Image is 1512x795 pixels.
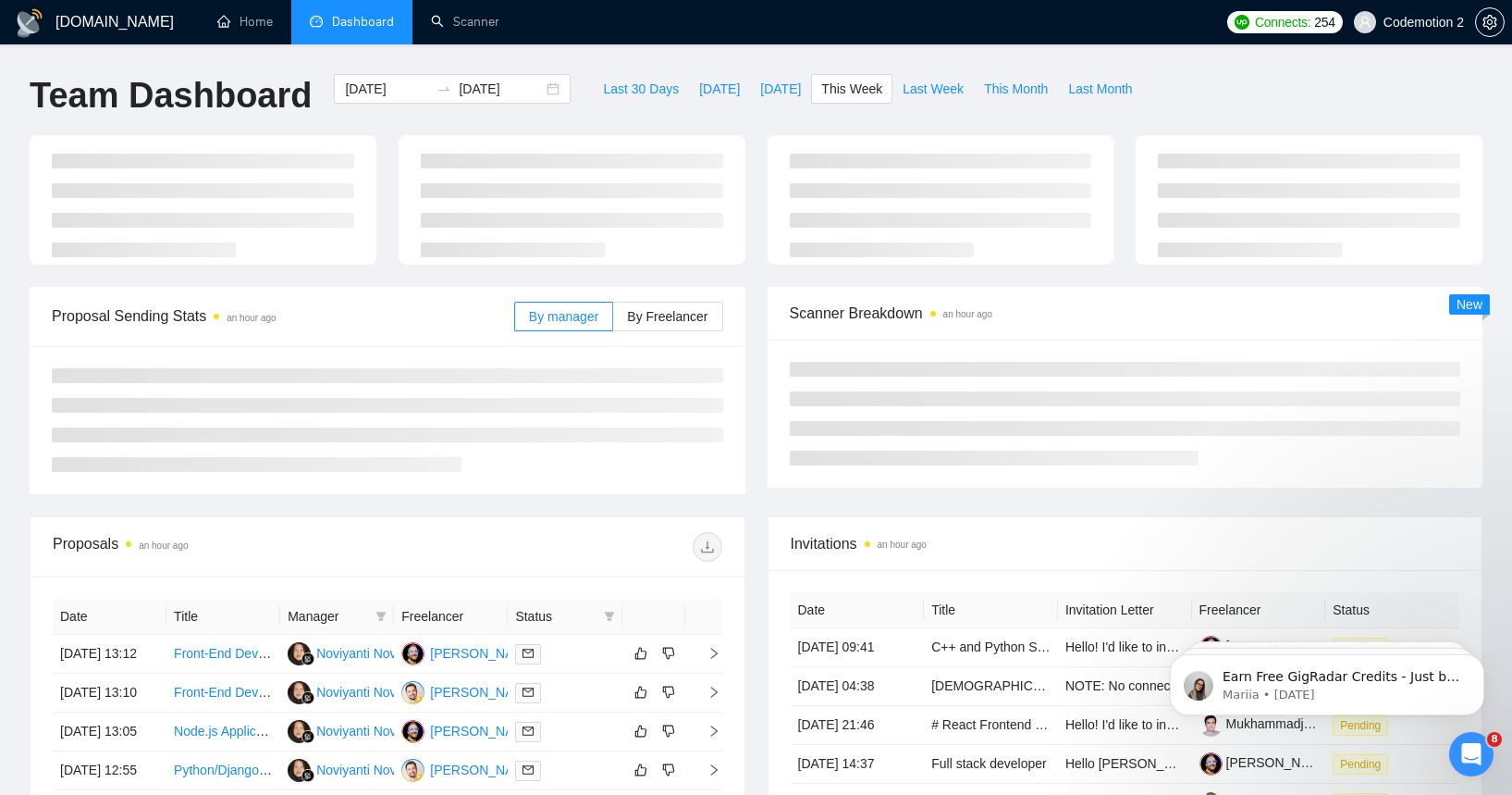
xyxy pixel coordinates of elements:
td: [DATE] 13:10 [53,674,166,713]
img: gigradar-bm.png [301,730,314,743]
span: right [693,647,720,660]
a: C++ and Python Software Engineer Needed for Project [931,640,1247,654]
a: Pending [1333,756,1395,771]
span: mail [522,648,534,659]
span: dislike [662,724,675,739]
span: New [1457,297,1482,312]
img: gigradar-bm.png [301,652,314,665]
div: Noviyanti Noviyanti [316,760,426,780]
input: End date [459,79,543,99]
span: Dashboard [332,14,394,30]
time: an hour ago [943,309,992,319]
th: Manager [280,599,394,635]
button: This Week [811,74,892,104]
time: an hour ago [878,540,927,550]
span: Pending [1333,754,1388,775]
div: [PERSON_NAME] [430,643,536,664]
div: [PERSON_NAME] [430,682,536,702]
span: dislike [662,646,675,661]
span: Status [515,606,596,627]
a: Front-End Developer Needed - Next.js & TypeScript [174,646,471,661]
th: Date [791,592,925,628]
img: NN [288,642,311,665]
span: Last 30 Days [603,79,679,99]
a: searchScanner [431,14,499,30]
td: C++ and Python Software Engineer Needed for Project [924,628,1058,667]
time: an hour ago [227,313,276,323]
td: # React Frontend Developer - Build Beautiful UI Components for AI-Powered Platform [924,706,1058,745]
iframe: Intercom notifications message [1142,615,1512,745]
td: Native Speakers of Tamil – Talent Bench for Future Managed Services Recording Projects [924,667,1058,706]
td: [DATE] 21:46 [791,706,925,745]
button: dislike [658,759,680,781]
td: [DATE] 13:05 [53,713,166,752]
span: By Freelancer [627,309,707,324]
span: swap-right [436,81,451,96]
button: dislike [658,720,680,742]
time: an hour ago [139,540,188,551]
a: NNNoviyanti Noviyanti [288,723,426,738]
span: 8 [1487,732,1502,747]
img: gigradar-bm.png [301,769,314,782]
img: YG [401,720,424,743]
button: This Month [974,74,1058,104]
a: NNNoviyanti Noviyanti [288,645,426,660]
button: Last Month [1058,74,1142,104]
img: NN [288,759,311,782]
span: Last Month [1068,79,1132,99]
th: Freelancer [1192,592,1326,628]
a: Python/Django Developer Needed for Healthcare SaaS Finalization [174,763,559,777]
span: like [634,646,647,661]
span: [DATE] [760,79,801,99]
a: [PERSON_NAME] [1199,755,1333,770]
span: This Month [984,79,1048,99]
img: c1JHdaSHkt7dcrcq9EHYceG5-wnZmozaSCRwPR4S2LomExydTc-TLZg6qEo8We9I8Q [1199,752,1223,776]
button: Last 30 Days [593,74,689,104]
span: Scanner Breakdown [790,302,1461,325]
input: Start date [345,79,429,99]
button: setting [1475,7,1505,37]
span: Manager [288,606,368,627]
td: [DATE] 09:41 [791,628,925,667]
span: dashboard [310,15,323,28]
span: like [634,724,647,739]
div: Proposals [53,532,387,562]
td: Front-End Developer Needed - Next.js & TypeScript [166,635,280,674]
div: [PERSON_NAME] [430,760,536,780]
a: Front-End Developer Needed - Next.js & TypeScript [174,685,471,700]
img: YG [401,642,424,665]
iframe: Intercom live chat [1449,732,1494,776]
span: filter [604,611,615,622]
img: NN [288,720,311,743]
td: Full stack developer [924,745,1058,784]
span: Connects: [1255,12,1310,32]
div: Noviyanti Noviyanti [316,721,426,741]
button: like [630,759,652,781]
span: to [436,81,451,96]
a: setting [1475,15,1505,30]
th: Freelancer [394,599,508,635]
span: filter [375,611,387,622]
button: like [630,642,652,665]
button: like [630,720,652,742]
img: logo [15,8,44,38]
a: YG[PERSON_NAME] [401,723,536,738]
img: NN [288,681,311,704]
img: VK [401,681,424,704]
td: [DATE] 14:37 [791,745,925,784]
td: Front-End Developer Needed - Next.js & TypeScript [166,674,280,713]
img: VK [401,759,424,782]
a: VK[PERSON_NAME] [401,684,536,699]
span: like [634,763,647,777]
button: like [630,681,652,703]
span: user [1358,16,1371,29]
th: Date [53,599,166,635]
button: [DATE] [750,74,811,104]
div: Noviyanti Noviyanti [316,682,426,702]
button: dislike [658,642,680,665]
th: Title [924,592,1058,628]
span: filter [600,602,619,630]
